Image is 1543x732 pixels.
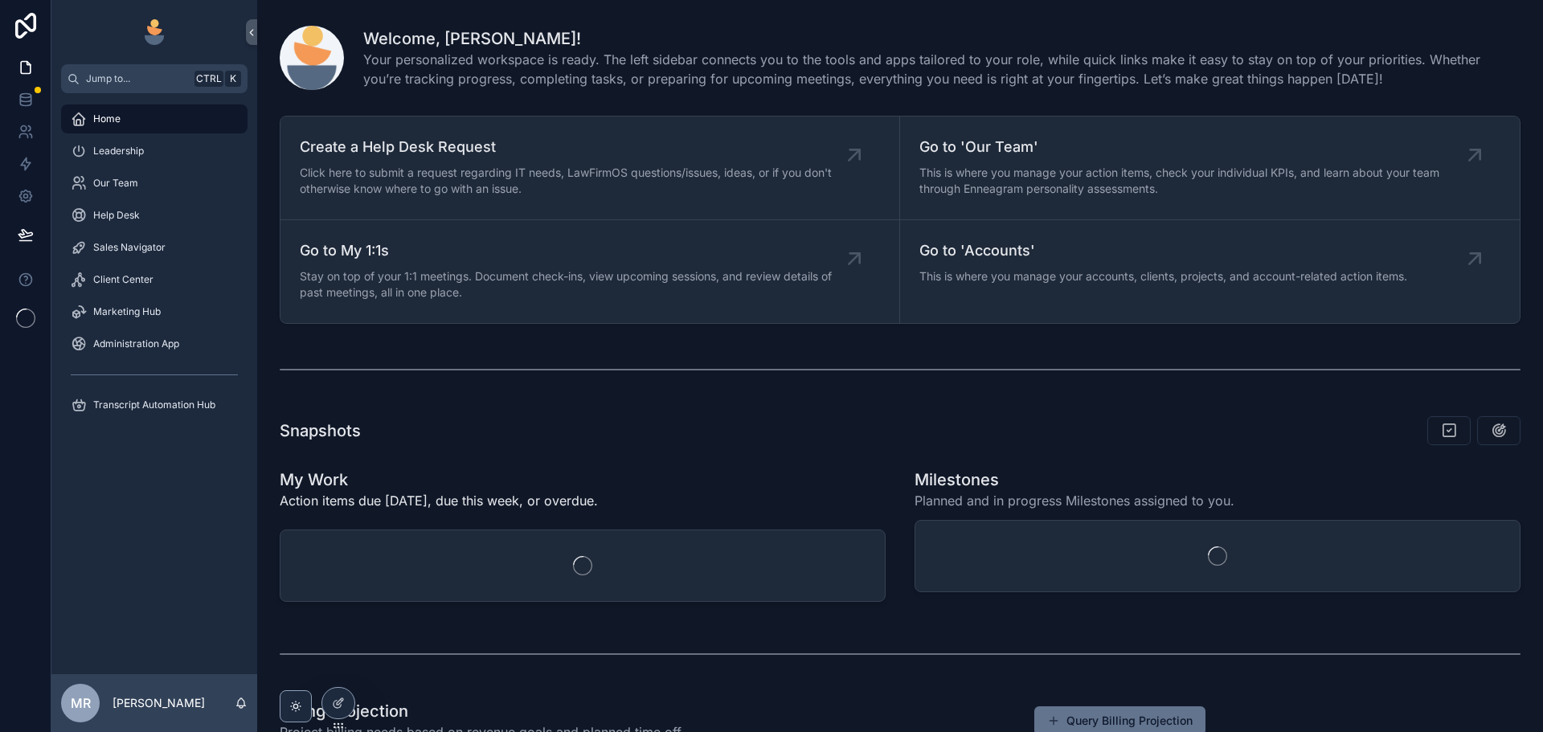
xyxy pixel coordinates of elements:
[363,50,1520,88] span: Your personalized workspace is ready. The left sidebar connects you to the tools and apps tailore...
[93,145,144,157] span: Leadership
[61,64,248,93] button: Jump to...CtrlK
[61,391,248,419] a: Transcript Automation Hub
[227,72,239,85] span: K
[300,165,854,197] span: Click here to submit a request regarding IT needs, LawFirmOS questions/issues, ideas, or if you d...
[900,117,1520,220] a: Go to 'Our Team'This is where you manage your action items, check your individual KPIs, and learn...
[93,177,138,190] span: Our Team
[61,201,248,230] a: Help Desk
[61,297,248,326] a: Marketing Hub
[61,329,248,358] a: Administration App
[141,19,167,45] img: App logo
[363,27,1520,50] h1: Welcome, [PERSON_NAME]!
[915,468,1234,491] h1: Milestones
[300,239,854,262] span: Go to My 1:1s
[93,273,153,286] span: Client Center
[61,137,248,166] a: Leadership
[280,117,900,220] a: Create a Help Desk RequestClick here to submit a request regarding IT needs, LawFirmOS questions/...
[915,491,1234,510] span: Planned and in progress Milestones assigned to you.
[280,220,900,323] a: Go to My 1:1sStay on top of your 1:1 meetings. Document check-ins, view upcoming sessions, and re...
[280,419,361,442] h1: Snapshots
[280,491,598,510] p: Action items due [DATE], due this week, or overdue.
[51,93,257,440] div: scrollable content
[194,71,223,87] span: Ctrl
[93,241,166,254] span: Sales Navigator
[900,220,1520,323] a: Go to 'Accounts'This is where you manage your accounts, clients, projects, and account-related ac...
[300,136,854,158] span: Create a Help Desk Request
[61,169,248,198] a: Our Team
[93,209,140,222] span: Help Desk
[280,700,685,722] h1: Billing Projection
[93,112,121,125] span: Home
[71,693,91,713] span: MR
[93,337,179,350] span: Administration App
[919,268,1407,284] span: This is where you manage your accounts, clients, projects, and account-related action items.
[113,695,205,711] p: [PERSON_NAME]
[93,399,215,411] span: Transcript Automation Hub
[86,72,188,85] span: Jump to...
[61,265,248,294] a: Client Center
[280,468,598,491] h1: My Work
[61,104,248,133] a: Home
[919,239,1407,262] span: Go to 'Accounts'
[919,165,1475,197] span: This is where you manage your action items, check your individual KPIs, and learn about your team...
[61,233,248,262] a: Sales Navigator
[300,268,854,301] span: Stay on top of your 1:1 meetings. Document check-ins, view upcoming sessions, and review details ...
[93,305,161,318] span: Marketing Hub
[919,136,1475,158] span: Go to 'Our Team'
